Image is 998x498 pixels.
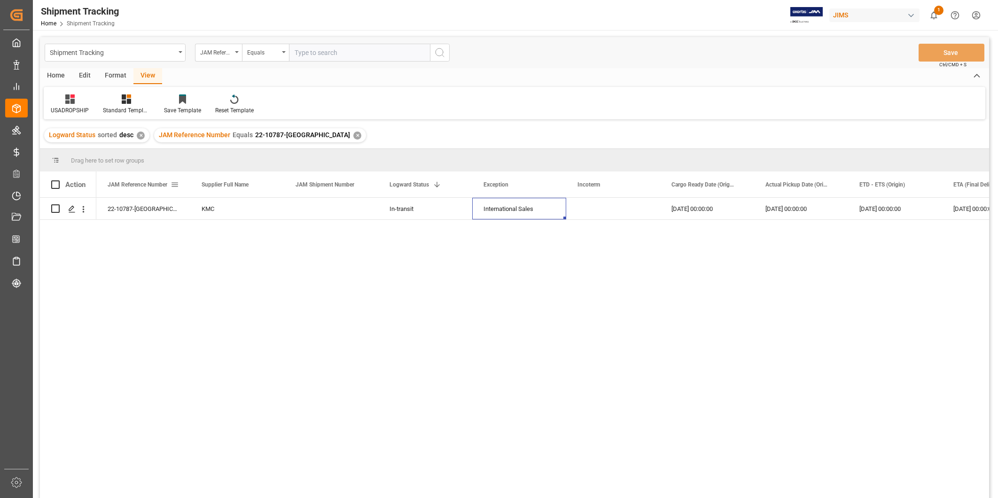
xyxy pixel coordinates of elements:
span: JAM Reference Number [159,131,230,139]
div: Format [98,68,133,84]
span: Logward Status [49,131,95,139]
div: [DATE] 00:00:00 [660,198,754,219]
span: Exception [483,181,508,188]
div: Standard Templates [103,106,150,115]
div: International Sales [483,198,555,220]
span: desc [119,131,133,139]
span: 1 [934,6,943,15]
div: Press SPACE to select this row. [40,198,96,220]
div: Shipment Tracking [50,46,175,58]
div: [DATE] 00:00:00 [754,198,848,219]
span: Drag here to set row groups [71,157,144,164]
div: Edit [72,68,98,84]
button: open menu [195,44,242,62]
span: sorted [98,131,117,139]
div: Home [40,68,72,84]
button: search button [430,44,450,62]
input: Type to search [289,44,430,62]
div: Action [65,180,86,189]
span: Supplier Full Name [202,181,249,188]
div: In-transit [390,198,461,220]
div: Equals [247,46,279,57]
button: open menu [242,44,289,62]
span: Logward Status [390,181,429,188]
span: Equals [233,131,253,139]
span: ETD - ETS (Origin) [859,181,905,188]
div: Shipment Tracking [41,4,119,18]
div: ✕ [353,132,361,140]
span: Incoterm [577,181,600,188]
a: Home [41,20,56,27]
button: JIMS [829,6,923,24]
div: Reset Template [215,106,254,115]
span: Cargo Ready Date (Origin) [671,181,734,188]
div: ✕ [137,132,145,140]
button: Save [919,44,984,62]
span: 22-10787-[GEOGRAPHIC_DATA] [255,131,350,139]
div: [DATE] 00:00:00 [848,198,942,219]
img: Exertis%20JAM%20-%20Email%20Logo.jpg_1722504956.jpg [790,7,823,23]
span: Ctrl/CMD + S [939,61,967,68]
div: Save Template [164,106,201,115]
div: JAM Reference Number [200,46,232,57]
div: JIMS [829,8,920,22]
button: open menu [45,44,186,62]
button: Help Center [944,5,966,26]
div: 22-10787-[GEOGRAPHIC_DATA] [96,198,190,219]
span: JAM Shipment Number [296,181,354,188]
div: USADROPSHIP [51,106,89,115]
div: KMC [190,198,284,219]
div: View [133,68,162,84]
span: JAM Reference Number [108,181,167,188]
span: Actual Pickup Date (Origin) [765,181,828,188]
button: show 1 new notifications [923,5,944,26]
